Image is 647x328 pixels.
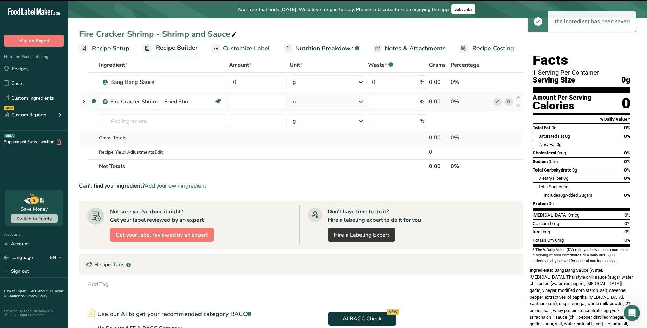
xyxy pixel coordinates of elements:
span: 0g [552,125,556,130]
span: Total Carbohydrate [533,167,571,173]
div: 0 [622,94,630,113]
div: 0 [429,148,448,156]
span: Calcium [533,221,549,226]
p: The team can also help [33,9,85,15]
span: Potassium [533,238,554,243]
span: 0% [624,134,630,139]
span: 0g [557,142,561,147]
span: Saturated Fat [538,134,564,139]
span: 0% [624,167,630,173]
span: Iron [533,229,540,234]
span: Add your own ingredient [145,182,206,190]
input: Add Ingredient [99,114,226,128]
a: Language [4,252,33,264]
div: Don't have time to do it? Hire a labeling expert to do it for you [328,208,421,224]
div: Recipe Tags [79,254,523,275]
button: go back [4,3,17,16]
h1: Nutrition Facts [533,36,630,68]
iframe: Intercom live chat [624,305,640,321]
div: BETA [4,134,15,138]
div: 0% [451,134,490,142]
div: LIA • [DATE] [11,82,36,86]
span: Unit [290,61,303,69]
div: Powered By FoodLabelMaker © 2025 All Rights Reserved [4,309,64,317]
div: Waste [368,61,393,69]
div: Custom Reports [4,111,46,118]
span: Sodium [533,159,548,164]
a: Recipe Builder [143,40,198,57]
span: 0mg [557,150,566,155]
span: Protein [533,201,548,206]
span: 0mg [550,221,559,226]
section: % Daily Value * [533,115,630,123]
a: Recipe Costing [459,41,514,56]
a: Hire a Labeling Expert [328,228,395,242]
div: NEW [387,309,399,315]
span: 0% [624,176,630,181]
span: Nutrition Breakdown [295,44,354,53]
div: Gross Totals [99,134,226,141]
span: Switch to Yearly [16,215,52,222]
a: FAQ . [30,289,38,294]
button: Home [107,3,120,16]
div: Add Tag [88,280,109,288]
span: Ingredient [99,61,128,69]
div: Fire Cracker Shrimp - Shrimp and Sauce [79,28,238,40]
div: Thanks for visiting [DOMAIN_NAME]! Select from our common questions below or send us a message to... [11,43,106,77]
span: [MEDICAL_DATA] [533,212,567,218]
span: 0mg [541,229,550,234]
div: the ingredient has been saved [548,11,636,32]
span: Customize Label [223,44,270,53]
span: 0mg [555,238,564,243]
div: 0.00 [429,134,448,142]
span: Recipe Builder [156,43,198,53]
button: Are you regulatory compliant? [45,124,128,137]
div: 0% [451,78,490,86]
a: Privacy Policy [26,294,47,298]
div: 0% [451,98,490,106]
span: 0% [624,125,630,130]
span: 0mg [549,159,558,164]
span: 0g [572,167,577,173]
span: Recipe Costing [472,44,514,53]
button: Can I import my recipes & Ingredients from another software? [9,192,128,212]
div: EN [50,254,64,262]
span: Percentage [451,61,480,69]
div: Close [120,3,132,15]
span: Dietary Fiber [538,176,562,181]
div: Calories [533,101,591,111]
div: g [293,98,296,106]
span: Total Sugars [538,184,562,189]
span: 0% [624,150,630,155]
span: Includes Added Sugars [544,193,592,198]
span: Grams [429,61,446,69]
span: Ingredients: [530,268,553,273]
div: Fire Cracker Shrimp - Fried Shrimp [110,98,195,106]
button: AI RACC Check NEW [328,312,396,326]
span: 0% [624,212,630,218]
th: 0.00 [428,159,450,173]
span: Your free trial ends [DATE]! We'd love for you to stay. Please subscribe to keep enjoying the app [237,6,449,13]
span: Fat [538,142,556,147]
div: Thanks for visiting [DOMAIN_NAME]!Select from our common questions below or send us a message to ... [5,39,112,81]
div: Amount Per Serving [533,94,591,101]
span: 0% [624,193,630,198]
span: Notes & Attachments [385,44,446,53]
i: Trans [538,142,549,147]
span: Cholesterol [533,150,556,155]
a: Terms & Conditions . [4,289,64,298]
span: Amount [229,61,251,69]
section: * The % Daily Value (DV) tells you how much a nutrient in a serving of food contributes to a dail... [533,247,630,264]
span: Get your label reviewed by an expert [116,231,208,239]
span: 0% [624,238,630,243]
div: 1 Serving Per Container [533,69,630,76]
a: Customize Label [211,41,270,56]
span: Subscribe [454,6,472,12]
span: 0g [549,201,554,206]
span: 0% [624,229,630,234]
div: 0.00 [429,98,448,106]
button: Get your label reviewed by an expert [110,228,214,242]
th: Net Totals [98,159,428,173]
span: Recipe Setup [92,44,129,53]
button: Subscribe [451,4,475,14]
